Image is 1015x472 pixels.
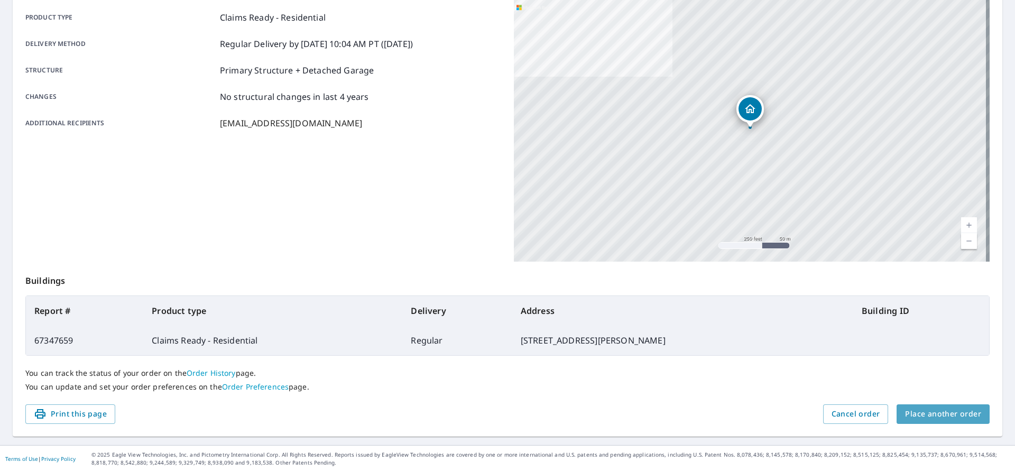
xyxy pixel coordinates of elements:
a: Terms of Use [5,455,38,462]
a: Privacy Policy [41,455,76,462]
p: No structural changes in last 4 years [220,90,369,103]
p: Product type [25,11,216,24]
p: You can track the status of your order on the page. [25,368,990,378]
a: Order History [187,368,236,378]
th: Delivery [402,296,512,326]
td: Claims Ready - Residential [143,326,402,355]
span: Cancel order [832,408,880,421]
th: Building ID [853,296,989,326]
span: Place another order [905,408,981,421]
p: | [5,456,76,462]
th: Report # [26,296,143,326]
p: Changes [25,90,216,103]
td: [STREET_ADDRESS][PERSON_NAME] [512,326,853,355]
button: Place another order [897,404,990,424]
a: Current Level 17, Zoom In [961,217,977,233]
p: [EMAIL_ADDRESS][DOMAIN_NAME] [220,117,362,129]
p: Additional recipients [25,117,216,129]
td: 67347659 [26,326,143,355]
span: Print this page [34,408,107,421]
div: Dropped pin, building 1, Residential property, 15631 Dusk Light Ter Moseley, VA 23120 [736,95,764,128]
button: Print this page [25,404,115,424]
button: Cancel order [823,404,889,424]
td: Regular [402,326,512,355]
th: Product type [143,296,402,326]
a: Current Level 17, Zoom Out [961,233,977,249]
p: Buildings [25,262,990,295]
p: You can update and set your order preferences on the page. [25,382,990,392]
p: Delivery method [25,38,216,50]
p: © 2025 Eagle View Technologies, Inc. and Pictometry International Corp. All Rights Reserved. Repo... [91,451,1010,467]
p: Claims Ready - Residential [220,11,326,24]
th: Address [512,296,853,326]
p: Regular Delivery by [DATE] 10:04 AM PT ([DATE]) [220,38,413,50]
a: Order Preferences [222,382,289,392]
p: Structure [25,64,216,77]
p: Primary Structure + Detached Garage [220,64,374,77]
